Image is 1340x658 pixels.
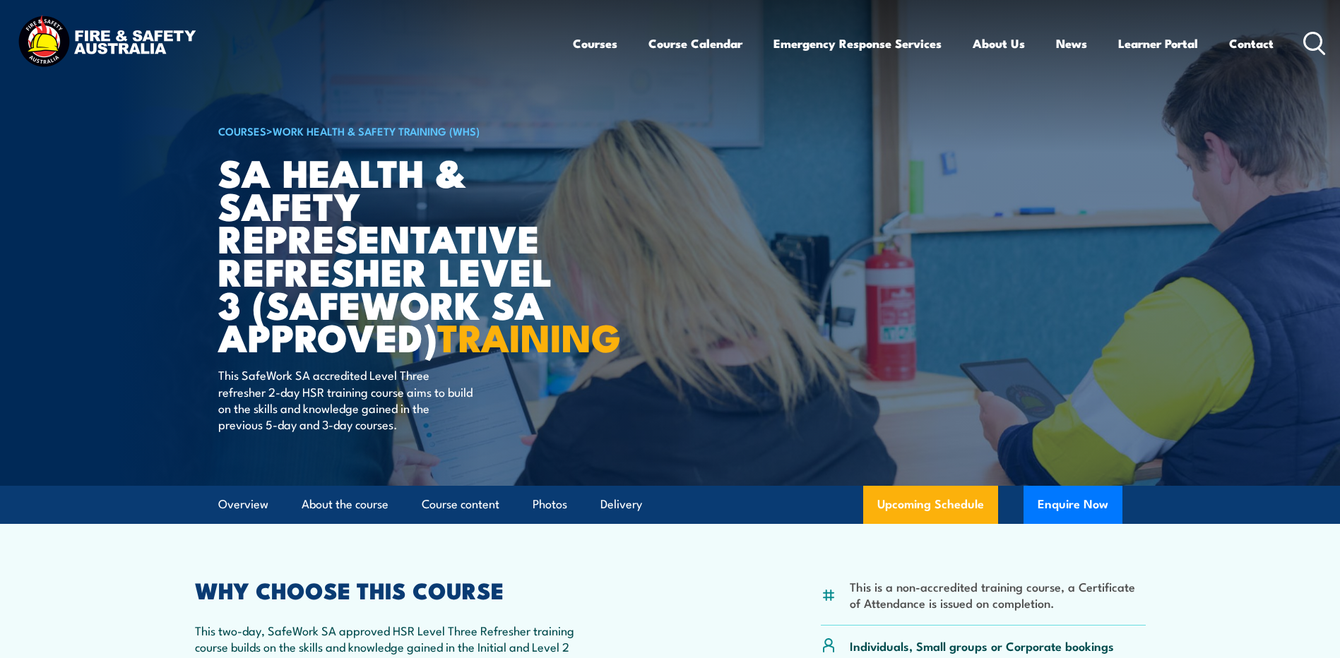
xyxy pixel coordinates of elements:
a: Work Health & Safety Training (WHS) [273,123,480,138]
a: Courses [573,25,617,62]
a: About Us [973,25,1025,62]
a: Upcoming Schedule [863,486,998,524]
strong: TRAINING [437,306,621,365]
li: This is a non-accredited training course, a Certificate of Attendance is issued on completion. [850,578,1146,611]
a: Contact [1229,25,1274,62]
a: News [1056,25,1087,62]
a: Delivery [600,486,642,523]
h2: WHY CHOOSE THIS COURSE [195,580,607,599]
a: Learner Portal [1118,25,1198,62]
a: Overview [218,486,268,523]
a: Emergency Response Services [773,25,942,62]
a: Course content [422,486,499,523]
h6: > [218,122,567,139]
a: Photos [533,486,567,523]
a: Course Calendar [648,25,742,62]
a: COURSES [218,123,266,138]
button: Enquire Now [1024,486,1122,524]
p: This SafeWork SA accredited Level Three refresher 2-day HSR training course aims to build on the ... [218,366,476,433]
h1: SA Health & Safety Representative Refresher Level 3 (SafeWork SA Approved) [218,155,567,353]
p: Individuals, Small groups or Corporate bookings [850,638,1114,654]
a: About the course [302,486,389,523]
